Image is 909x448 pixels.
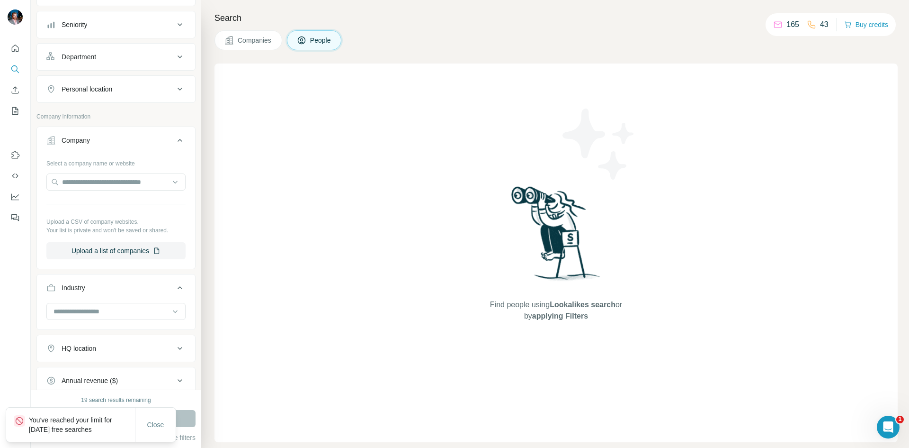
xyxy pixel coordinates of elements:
button: HQ location [37,337,195,360]
span: Find people using or by [480,299,632,322]
button: Enrich CSV [8,82,23,99]
button: Upload a list of companies [46,242,186,259]
div: Seniority [62,20,87,29]
button: Seniority [37,13,195,36]
div: Annual revenue ($) [62,376,118,385]
button: Close [141,416,171,433]
button: Company [37,129,195,155]
button: Feedback [8,209,23,226]
span: applying Filters [532,312,588,320]
button: Personal location [37,78,195,101]
img: Surfe Illustration - Woman searching with binoculars [507,184,606,290]
button: Buy credits [844,18,888,31]
button: Industry [37,276,195,303]
div: Personal location [62,84,112,94]
button: Department [37,46,195,68]
div: Industry [62,283,85,293]
h4: Search [214,11,898,25]
div: HQ location [62,344,96,353]
button: Use Surfe API [8,167,23,184]
p: Your list is private and won't be saved or shared. [46,226,186,235]
span: Close [147,420,164,430]
div: 19 search results remaining [81,396,151,404]
span: Companies [238,36,272,45]
button: Search [8,61,23,78]
button: Dashboard [8,188,23,205]
img: Avatar [8,9,23,25]
p: Company information [36,112,196,121]
span: Lookalikes search [550,301,615,309]
span: People [310,36,332,45]
button: Use Surfe on LinkedIn [8,146,23,164]
p: 165 [786,19,799,30]
p: Upload a CSV of company websites. [46,218,186,226]
iframe: Intercom live chat [877,416,900,439]
p: You've reached your limit for [DATE] free searches [29,415,135,434]
div: Select a company name or website [46,155,186,168]
button: Quick start [8,40,23,57]
p: 43 [820,19,829,30]
div: Company [62,136,90,145]
button: Annual revenue ($) [37,369,195,392]
button: My lists [8,102,23,119]
span: 1 [896,416,904,423]
img: Surfe Illustration - Stars [556,101,642,187]
div: Department [62,52,96,62]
